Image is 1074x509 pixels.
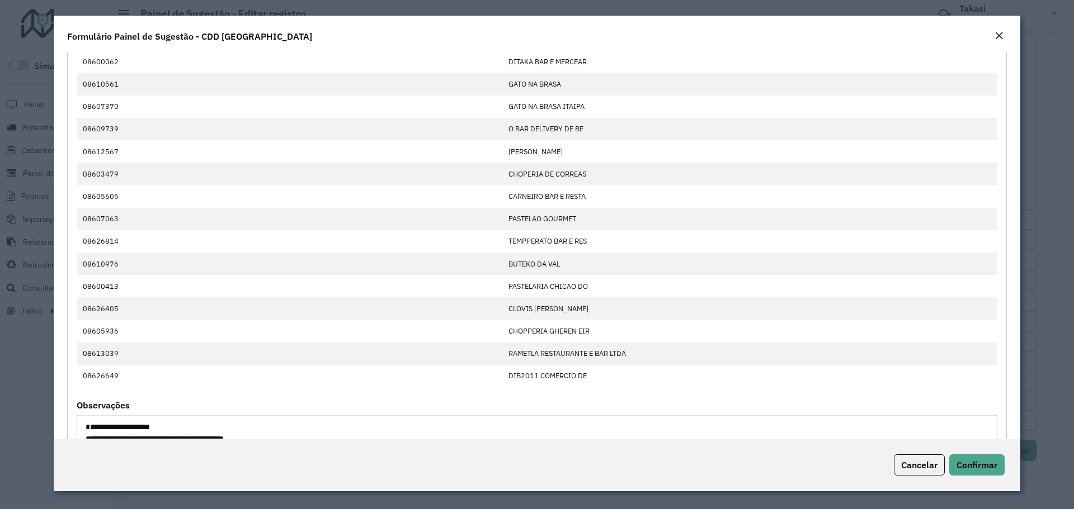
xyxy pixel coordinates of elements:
[77,140,503,163] td: 08612567
[503,140,997,163] td: [PERSON_NAME]
[503,253,997,275] td: BUTEKO DA VAL
[503,118,997,140] td: O BAR DELIVERY DE BE
[77,342,503,365] td: 08613039
[77,253,503,275] td: 08610976
[503,73,997,96] td: GATO NA BRASA
[77,50,503,73] td: 08600062
[957,459,997,470] span: Confirmar
[77,230,503,253] td: 08626814
[503,230,997,253] td: TEMPPERATO BAR E RES
[503,297,997,320] td: CLOVIS [PERSON_NAME]
[77,275,503,297] td: 08600413
[503,342,997,365] td: RAMETLA RESTAURANTE E BAR LTDA
[503,185,997,207] td: CARNEIRO BAR E RESTA
[77,297,503,320] td: 08626405
[503,208,997,230] td: PASTELAO GOURMET
[77,208,503,230] td: 08607063
[503,365,997,387] td: DIB2011 COMERCIO DE
[894,454,945,475] button: Cancelar
[77,96,503,118] td: 08607370
[503,320,997,342] td: CHOPPERIA GHEREN EIR
[901,459,938,470] span: Cancelar
[503,50,997,73] td: DITAKA BAR E MERCEAR
[77,73,503,96] td: 08610561
[949,454,1005,475] button: Confirmar
[503,96,997,118] td: GATO NA BRASA ITAIPA
[77,320,503,342] td: 08605936
[995,31,1004,40] em: Fechar
[77,398,130,412] label: Observações
[77,118,503,140] td: 08609739
[503,275,997,297] td: PASTELARIA CHICAO DO
[77,163,503,185] td: 08603479
[503,163,997,185] td: CHOPERIA DE CORREAS
[77,185,503,207] td: 08605605
[67,30,312,43] h4: Formulário Painel de Sugestão - CDD [GEOGRAPHIC_DATA]
[77,365,503,387] td: 08626649
[991,29,1007,44] button: Close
